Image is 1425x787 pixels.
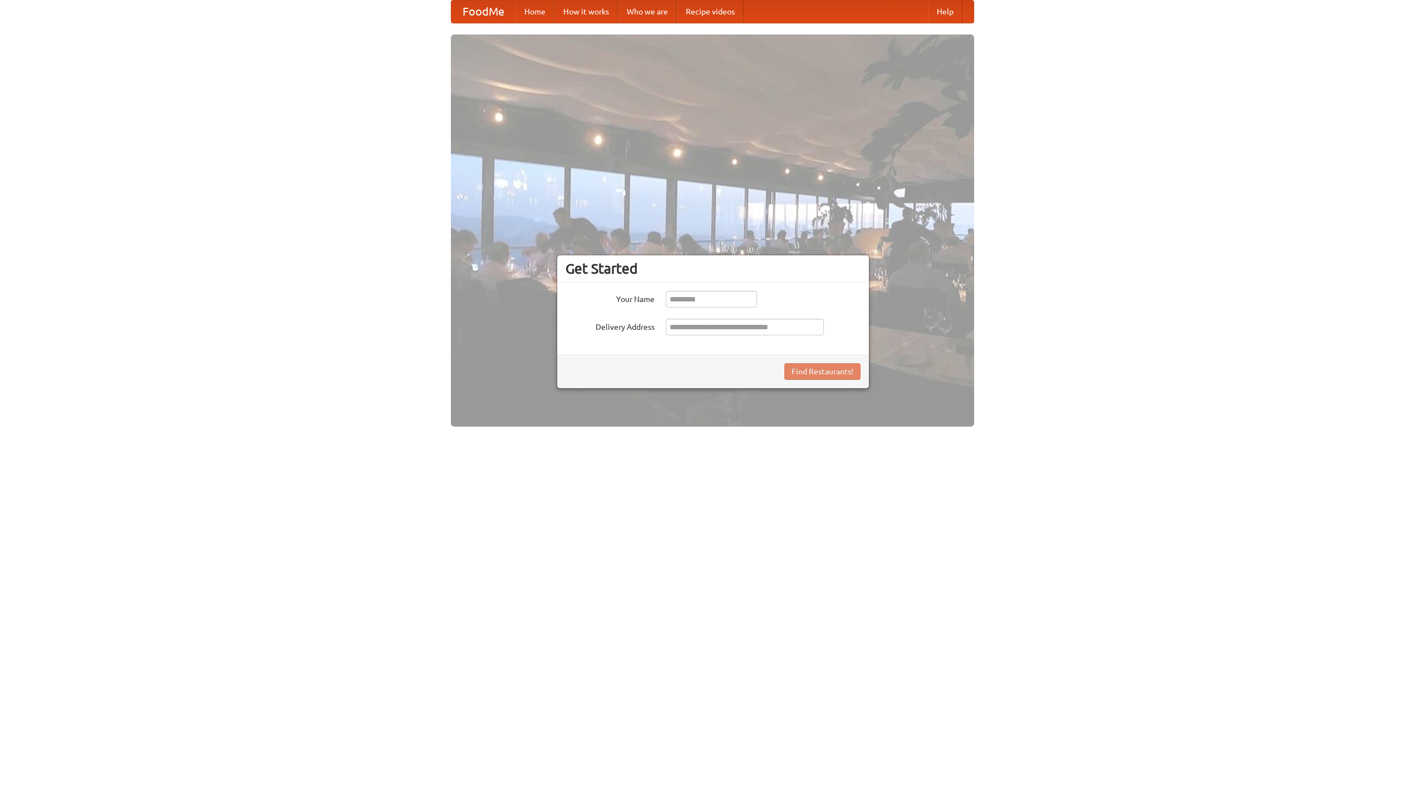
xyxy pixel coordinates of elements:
h3: Get Started [566,260,861,277]
a: FoodMe [451,1,515,23]
label: Delivery Address [566,319,655,333]
a: Help [928,1,962,23]
label: Your Name [566,291,655,305]
button: Find Restaurants! [784,363,861,380]
a: Recipe videos [677,1,744,23]
a: Home [515,1,554,23]
a: Who we are [618,1,677,23]
a: How it works [554,1,618,23]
